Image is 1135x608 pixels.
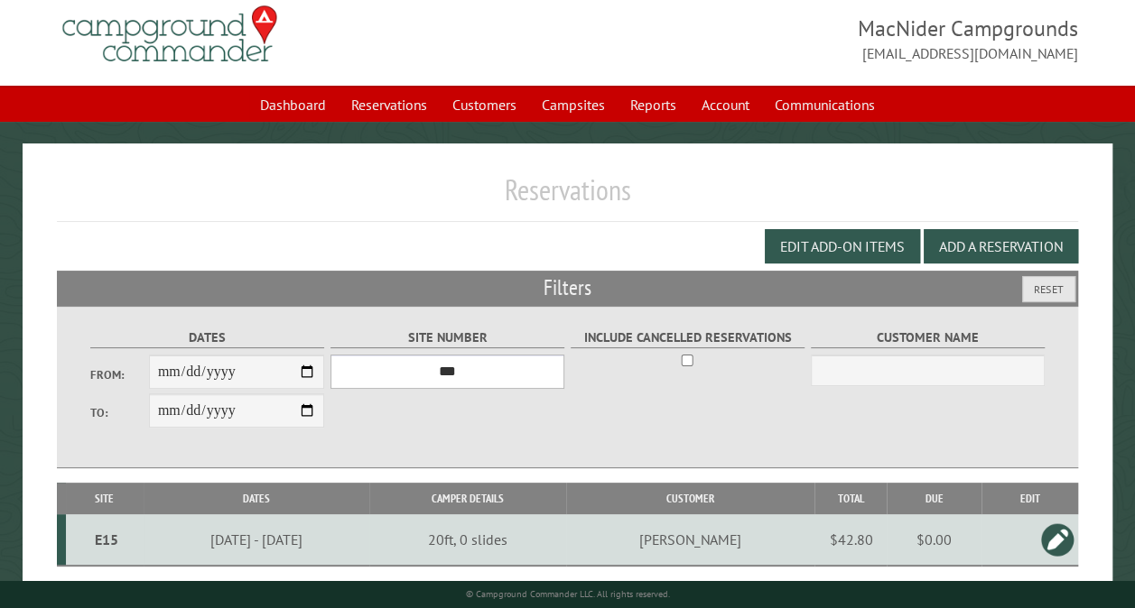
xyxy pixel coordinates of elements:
th: Due [887,483,981,514]
td: $42.80 [814,514,887,566]
button: Edit Add-on Items [765,229,920,263]
label: Dates [90,327,324,348]
label: From: [90,366,149,383]
a: Reports [619,88,687,122]
small: © Campground Commander LLC. All rights reserved. [466,588,670,600]
th: Total [814,483,887,514]
h1: Reservations [57,172,1078,222]
label: Site Number [330,327,564,348]
div: [DATE] - [DATE] [146,530,367,548]
a: Campsites [531,88,616,122]
label: Customer Name [811,327,1045,348]
th: Site [66,483,144,514]
td: 20ft, 0 slides [369,514,566,566]
th: Customer [566,483,815,514]
label: To: [90,404,149,421]
td: [PERSON_NAME] [566,514,815,566]
th: Dates [144,483,369,514]
a: Reservations [340,88,438,122]
th: Camper Details [369,483,566,514]
td: $0.00 [887,514,981,566]
div: E15 [73,530,141,548]
button: Add a Reservation [924,229,1078,263]
h2: Filters [57,271,1078,305]
a: Communications [764,88,886,122]
a: Dashboard [249,88,337,122]
button: Reset [1022,276,1075,302]
a: Customers [442,88,527,122]
th: Edit [981,483,1078,514]
label: Include Cancelled Reservations [571,327,805,348]
a: Account [691,88,760,122]
span: MacNider Campgrounds [EMAIL_ADDRESS][DOMAIN_NAME] [568,14,1079,64]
